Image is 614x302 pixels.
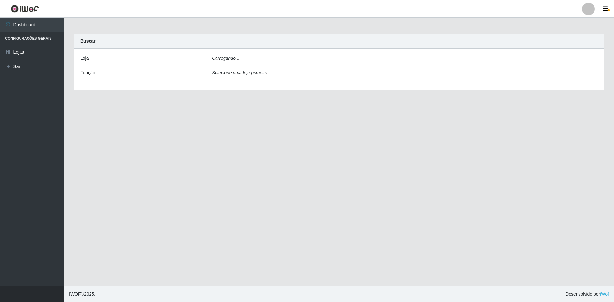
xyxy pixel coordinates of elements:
label: Função [80,69,95,76]
strong: Buscar [80,38,95,43]
label: Loja [80,55,89,62]
a: iWof [600,291,609,297]
img: CoreUI Logo [11,5,39,13]
i: Carregando... [212,56,240,61]
i: Selecione uma loja primeiro... [212,70,271,75]
span: © 2025 . [69,291,95,298]
span: IWOF [69,291,81,297]
span: Desenvolvido por [565,291,609,298]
